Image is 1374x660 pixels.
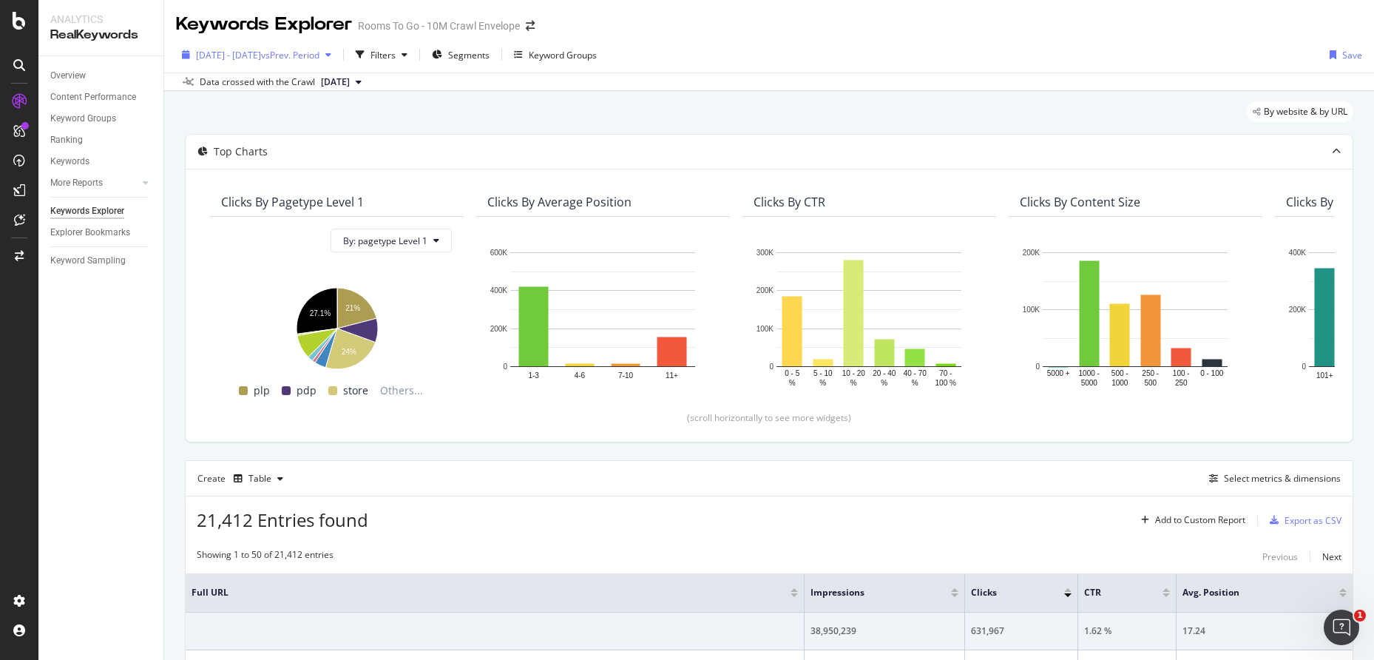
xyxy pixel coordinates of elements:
text: 400K [1289,249,1307,257]
div: 17.24 [1182,624,1347,638]
text: % [881,379,887,387]
text: % [912,379,918,387]
text: 0 [1302,363,1306,371]
div: Clicks By pagetype Level 1 [221,195,364,209]
div: Add to Custom Report [1155,516,1245,525]
a: Keywords [50,154,153,169]
span: Others... [374,382,429,400]
button: Export as CSV [1264,508,1341,532]
text: % [819,379,826,387]
text: 600K [490,249,508,257]
span: 2023 Sep. 17th [321,75,350,89]
span: Segments [448,49,490,61]
span: plp [254,382,270,400]
text: 27.1% [310,310,331,318]
div: 38,950,239 [810,624,958,638]
button: Previous [1262,548,1298,566]
text: 0 - 5 [785,369,799,377]
div: Showing 1 to 50 of 21,412 entries [197,548,334,566]
span: 1 [1354,610,1366,622]
text: 500 - [1111,369,1128,377]
text: 100K [757,325,774,333]
div: Keywords Explorer [50,203,124,219]
div: Rooms To Go - 10M Crawl Envelope [358,18,520,33]
svg: A chart. [1020,245,1251,388]
text: 5000 [1081,379,1098,387]
span: 21,412 Entries found [197,508,368,532]
text: 200K [757,287,774,295]
div: Keyword Groups [50,111,116,127]
text: 200K [490,325,508,333]
div: 1.62 % [1084,624,1170,638]
span: Avg. Position [1182,586,1317,599]
div: Export as CSV [1285,514,1341,527]
text: 24% [342,348,356,357]
text: % [789,379,796,387]
div: Clicks By Average Position [487,195,632,209]
div: Keyword Groups [529,49,597,61]
text: 100 % [935,379,956,387]
div: arrow-right-arrow-left [526,21,535,31]
button: Segments [426,43,495,67]
div: Data crossed with the Crawl [200,75,315,89]
span: vs Prev. Period [261,49,319,61]
button: Save [1324,43,1362,67]
text: 200K [1289,306,1307,314]
text: 21% [345,305,360,313]
text: 4-6 [575,371,586,380]
text: 5 - 10 [813,369,833,377]
svg: A chart. [487,245,718,388]
button: [DATE] - [DATE]vsPrev. Period [176,43,337,67]
div: Keywords Explorer [176,12,352,37]
span: Full URL [192,586,768,599]
text: 101+ [1316,371,1333,380]
text: 100 - [1173,369,1190,377]
text: 500 [1144,379,1157,387]
text: 20 - 40 [873,369,896,377]
text: 250 [1175,379,1188,387]
div: Clicks By Content Size [1020,195,1140,209]
text: 0 [503,363,507,371]
text: 1-3 [528,371,539,380]
button: Table [228,467,289,491]
text: 0 [769,363,774,371]
div: Filters [370,49,396,61]
div: Select metrics & dimensions [1224,472,1341,485]
text: 10 - 20 [842,369,866,377]
span: CTR [1084,586,1140,599]
div: Next [1322,550,1341,563]
div: Content Performance [50,90,136,105]
div: Keywords [50,154,89,169]
div: More Reports [50,175,103,191]
div: Table [248,474,271,483]
button: By: pagetype Level 1 [331,229,452,252]
div: Save [1342,49,1362,61]
span: Impressions [810,586,929,599]
svg: A chart. [754,245,984,388]
svg: A chart. [221,280,452,371]
div: Clicks By Inlinks [1286,195,1372,209]
span: store [343,382,368,400]
span: By website & by URL [1264,107,1347,116]
text: 1000 - [1079,369,1100,377]
button: [DATE] [315,73,368,91]
a: Explorer Bookmarks [50,225,153,240]
div: Keyword Sampling [50,253,126,269]
text: 40 - 70 [904,369,927,377]
text: 300K [757,249,774,257]
div: RealKeywords [50,27,152,44]
div: 631,967 [971,624,1072,638]
text: 0 - 100 [1200,369,1224,377]
a: Content Performance [50,90,153,105]
text: % [850,379,857,387]
text: 5000 + [1047,369,1070,377]
div: Previous [1262,550,1298,563]
text: 400K [490,287,508,295]
div: (scroll horizontally to see more widgets) [203,411,1335,424]
text: 250 - [1142,369,1159,377]
div: Analytics [50,12,152,27]
text: 1000 [1111,379,1128,387]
